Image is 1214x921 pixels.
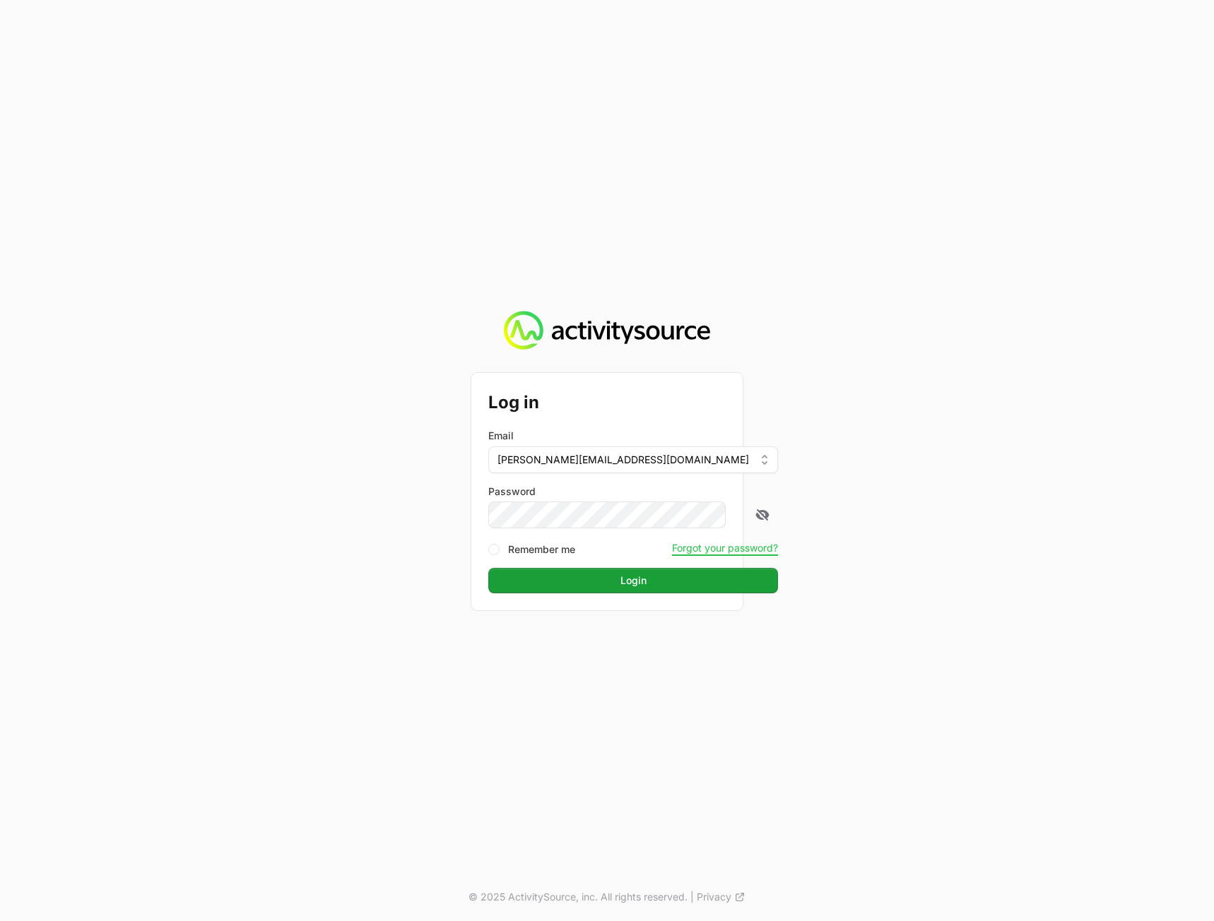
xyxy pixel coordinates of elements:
label: Password [488,485,778,499]
a: Privacy [697,890,746,904]
button: Forgot your password? [672,542,778,554]
button: Login [488,568,778,593]
img: Activity Source [504,311,709,350]
label: Email [488,429,514,443]
span: | [690,890,694,904]
label: Remember me [508,542,575,557]
button: [PERSON_NAME][EMAIL_ADDRESS][DOMAIN_NAME] [488,446,778,473]
h2: Log in [488,390,778,415]
p: © 2025 ActivitySource, inc. All rights reserved. [468,890,688,904]
span: Login [620,572,647,589]
span: [PERSON_NAME][EMAIL_ADDRESS][DOMAIN_NAME] [497,453,749,467]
